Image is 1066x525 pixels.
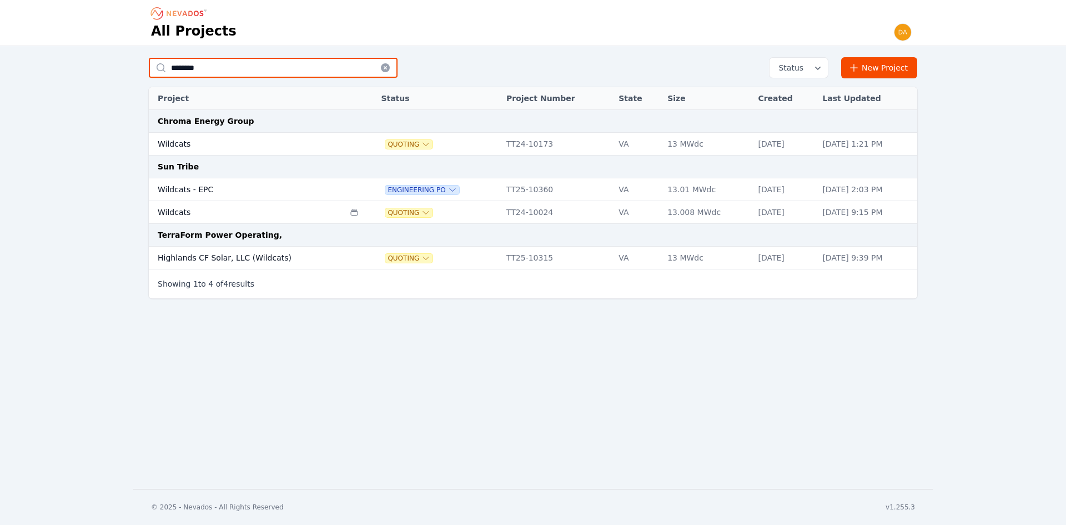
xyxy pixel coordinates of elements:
button: Quoting [385,140,433,149]
span: 4 [223,279,228,288]
th: State [613,87,662,110]
td: Wildcats [149,133,344,156]
td: [DATE] 9:15 PM [817,201,917,224]
tr: Highlands CF Solar, LLC (Wildcats)QuotingTT25-10315VA13 MWdc[DATE][DATE] 9:39 PM [149,247,917,269]
th: Status [375,87,501,110]
td: [DATE] 2:03 PM [817,178,917,201]
td: Sun Tribe [149,156,917,178]
td: [DATE] [752,178,817,201]
span: Status [774,62,803,73]
img: daniel@nevados.solar [894,23,912,41]
td: TerraForm Power Operating, [149,224,917,247]
td: VA [613,178,662,201]
tr: WildcatsQuotingTT24-10024VA13.008 MWdc[DATE][DATE] 9:15 PM [149,201,917,224]
th: Project Number [501,87,613,110]
td: 13 MWdc [662,133,752,156]
th: Last Updated [817,87,917,110]
p: Showing to of results [158,278,254,289]
tr: WildcatsQuotingTT24-10173VA13 MWdc[DATE][DATE] 1:21 PM [149,133,917,156]
td: [DATE] 9:39 PM [817,247,917,269]
td: TT24-10173 [501,133,613,156]
button: Engineering PO [385,186,459,194]
button: Status [770,58,828,78]
td: TT24-10024 [501,201,613,224]
td: 13 MWdc [662,247,752,269]
th: Size [662,87,752,110]
td: VA [613,247,662,269]
td: [DATE] [752,201,817,224]
a: New Project [841,57,917,78]
td: VA [613,133,662,156]
button: Quoting [385,208,433,217]
td: Highlands CF Solar, LLC (Wildcats) [149,247,344,269]
td: Chroma Energy Group [149,110,917,133]
td: [DATE] 1:21 PM [817,133,917,156]
td: [DATE] [752,133,817,156]
div: © 2025 - Nevados - All Rights Reserved [151,503,284,512]
td: 13.01 MWdc [662,178,752,201]
th: Project [149,87,344,110]
tr: Wildcats - EPCEngineering POTT25-10360VA13.01 MWdc[DATE][DATE] 2:03 PM [149,178,917,201]
td: Wildcats - EPC [149,178,344,201]
span: 1 [193,279,198,288]
td: TT25-10360 [501,178,613,201]
div: v1.255.3 [886,503,915,512]
td: Wildcats [149,201,344,224]
td: 13.008 MWdc [662,201,752,224]
nav: Breadcrumb [151,4,210,22]
th: Created [752,87,817,110]
h1: All Projects [151,22,237,40]
td: TT25-10315 [501,247,613,269]
button: Quoting [385,254,433,263]
span: 4 [208,279,213,288]
td: [DATE] [752,247,817,269]
td: VA [613,201,662,224]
